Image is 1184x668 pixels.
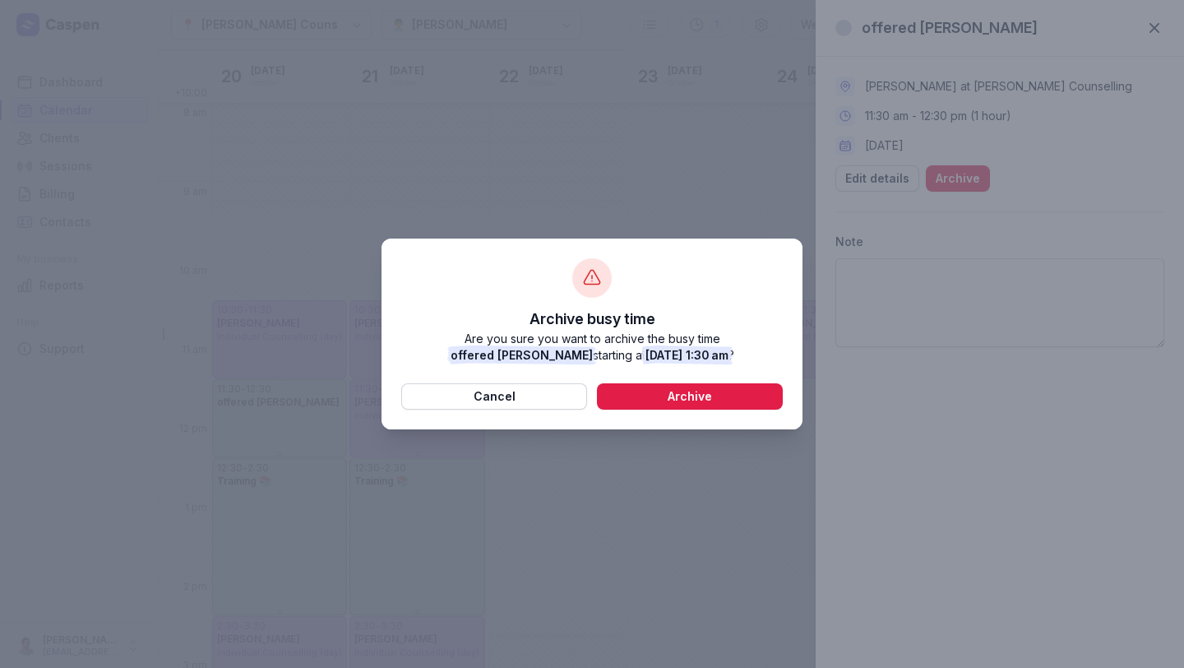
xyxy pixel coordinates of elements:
button: Archive [597,383,783,410]
div: Archive busy time [530,308,655,331]
span: [DATE] 1:30 am [645,348,728,362]
span: Cancel [411,387,577,406]
span: offered [PERSON_NAME] [451,348,593,362]
div: Are you sure you want to archive the busy time starting at ? [401,331,783,364]
button: Cancel [401,383,587,410]
span: Archive [607,387,773,406]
